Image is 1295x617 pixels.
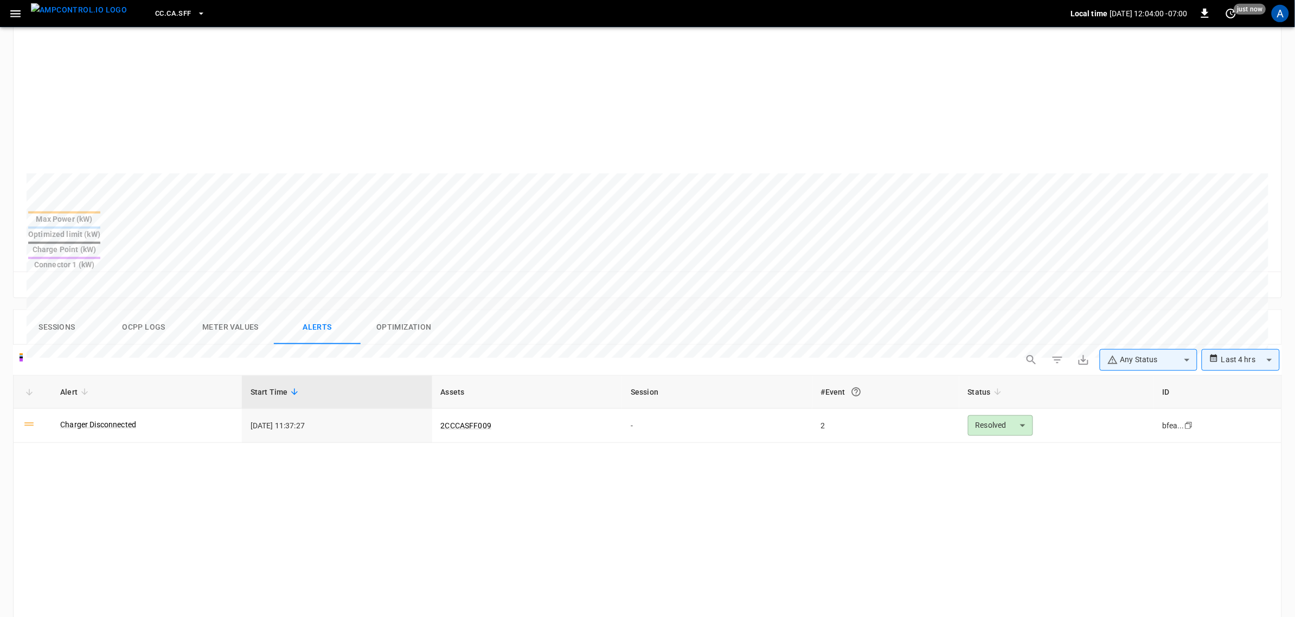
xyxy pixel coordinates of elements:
[274,310,361,345] button: Alerts
[432,376,623,409] th: Assets
[1222,5,1240,22] button: set refresh interval
[1110,8,1188,19] p: [DATE] 12:04:00 -07:00
[968,415,1033,436] div: Resolved
[1070,8,1108,19] p: Local time
[187,310,274,345] button: Meter Values
[1107,354,1180,365] div: Any Status
[1272,5,1289,22] div: profile-icon
[847,382,866,402] button: An event is a single occurrence of an issue. An alert groups related events for the same asset, m...
[100,310,187,345] button: Ocpp logs
[622,376,812,409] th: Session
[1153,376,1281,409] th: ID
[155,8,191,20] span: CC.CA.SFF
[151,3,209,24] button: CC.CA.SFF
[821,382,951,402] div: #Event
[361,310,447,345] button: Optimization
[251,385,302,399] span: Start Time
[14,310,100,345] button: Sessions
[1234,4,1266,15] span: just now
[968,385,1005,399] span: Status
[1221,350,1280,370] div: Last 4 hrs
[60,385,92,399] span: Alert
[31,3,127,17] img: ampcontrol.io logo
